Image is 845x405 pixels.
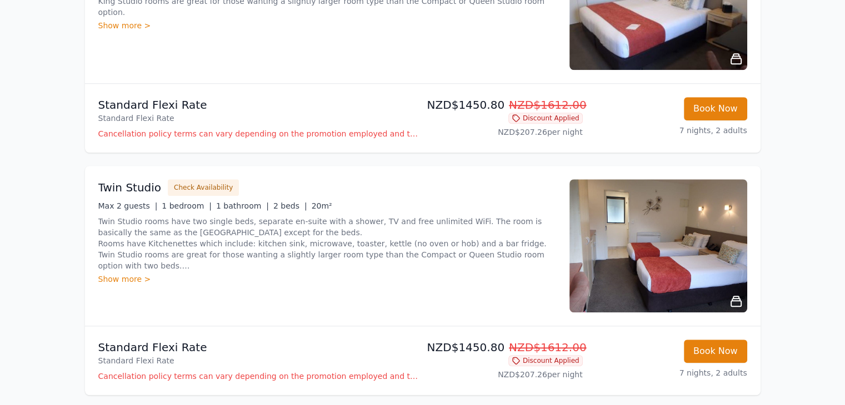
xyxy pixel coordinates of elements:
[427,126,583,138] p: NZD$207.26 per night
[98,97,418,113] p: Standard Flexi Rate
[98,20,556,31] div: Show more >
[162,201,212,210] span: 1 bedroom |
[98,340,418,355] p: Standard Flexi Rate
[98,128,418,139] p: Cancellation policy terms can vary depending on the promotion employed and the time of stay of th...
[168,179,239,196] button: Check Availability
[508,113,583,124] span: Discount Applied
[98,201,158,210] span: Max 2 guests |
[508,355,583,366] span: Discount Applied
[592,125,747,136] p: 7 nights, 2 adults
[216,201,269,210] span: 1 bathroom |
[98,180,162,195] h3: Twin Studio
[427,97,583,113] p: NZD$1450.80
[98,371,418,382] p: Cancellation policy terms can vary depending on the promotion employed and the time of stay of th...
[98,113,418,124] p: Standard Flexi Rate
[684,340,747,363] button: Book Now
[427,340,583,355] p: NZD$1450.80
[312,201,332,210] span: 20m²
[509,341,587,354] span: NZD$1612.00
[509,98,587,112] span: NZD$1612.00
[427,369,583,380] p: NZD$207.26 per night
[98,355,418,366] p: Standard Flexi Rate
[273,201,307,210] span: 2 beds |
[592,367,747,378] p: 7 nights, 2 adults
[684,97,747,120] button: Book Now
[98,216,556,271] p: Twin Studio rooms have two single beds, separate en-suite with a shower, TV and free unlimited Wi...
[98,274,556,285] div: Show more >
